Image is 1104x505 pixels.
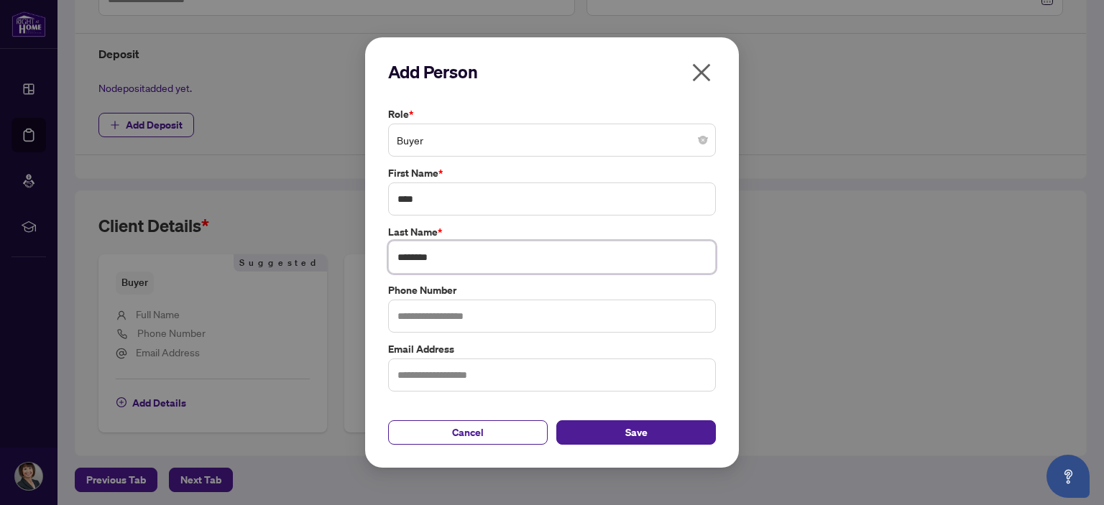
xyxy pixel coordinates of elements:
label: First Name [388,165,716,181]
label: Phone Number [388,282,716,298]
button: Save [556,420,716,445]
label: Role [388,106,716,122]
span: close-circle [699,136,707,144]
label: Last Name [388,224,716,240]
span: close [690,61,713,84]
span: Cancel [452,421,484,444]
span: Save [625,421,648,444]
h2: Add Person [388,60,716,83]
button: Open asap [1046,455,1090,498]
span: Buyer [397,126,707,154]
label: Email Address [388,341,716,357]
button: Cancel [388,420,548,445]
